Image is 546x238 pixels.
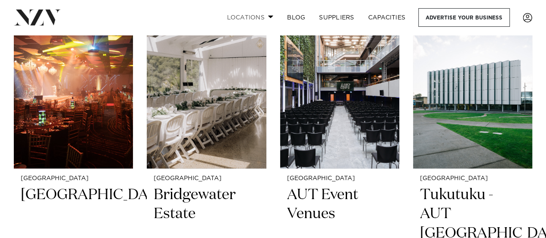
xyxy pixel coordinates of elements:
small: [GEOGRAPHIC_DATA] [154,175,259,182]
small: [GEOGRAPHIC_DATA] [420,175,525,182]
a: Locations [220,8,280,27]
a: Advertise your business [418,8,510,27]
small: [GEOGRAPHIC_DATA] [287,175,392,182]
img: Wedding ceremony at Bridgewater Estate [147,8,266,168]
a: SUPPLIERS [312,8,361,27]
a: Capacities [361,8,413,27]
img: nzv-logo.png [14,10,61,25]
a: BLOG [280,8,312,27]
small: [GEOGRAPHIC_DATA] [21,175,126,182]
